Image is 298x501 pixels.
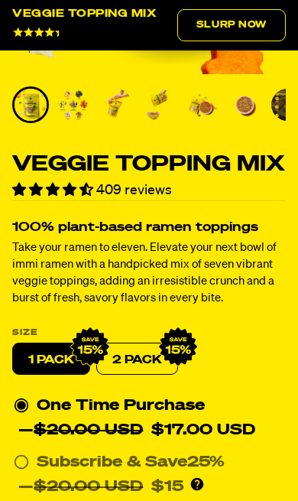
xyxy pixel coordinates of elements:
span: $15 [151,479,183,494]
span: 25% [187,454,225,470]
span: 406 Reviews [71,28,123,37]
img: Veggie Topping Mix [228,89,261,121]
li: Go to slide 1 [12,86,49,123]
div: — [18,418,255,442]
a: Slurp Now [177,9,286,41]
div: One Time Purchase [14,393,284,442]
p: Take your ramen to eleven. Elevate your next bowl of immi ramen with a handpicked mix of seven vi... [12,239,286,307]
img: IMG_9632.png [70,327,110,366]
span: 4.34 stars [12,184,96,197]
img: Veggie Topping Mix [15,89,47,121]
div: Subscribe & Save [37,450,225,474]
img: Veggie Topping Mix [57,89,89,121]
li: Go to slide 5 [183,86,220,123]
li: Go to slide 4 [141,86,177,123]
label: 2 PACK [96,343,178,375]
div: PDP main carousel thumbnails [12,86,286,123]
del: $20.00 USD [34,479,143,494]
span: 409 reviews [96,184,172,197]
div: — [18,474,183,499]
label: 1 PACK [12,343,90,375]
img: IMG_9632.png [158,327,198,366]
span: $17.00 USD [151,422,255,438]
img: Veggie Topping Mix [100,89,132,121]
li: Go to slide 3 [98,86,134,123]
img: Veggie Topping Mix [186,89,218,121]
li: Go to slide 2 [55,86,92,123]
del: $20.00 USD [34,422,143,438]
label: Size [12,328,286,337]
li: Go to slide 6 [226,86,263,123]
h1: Veggie Topping Mix [12,154,286,175]
div: Veggie Topping Mix [12,9,156,19]
h2: 100% plant-based ramen toppings [12,220,286,236]
img: Veggie Topping Mix [143,89,175,121]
